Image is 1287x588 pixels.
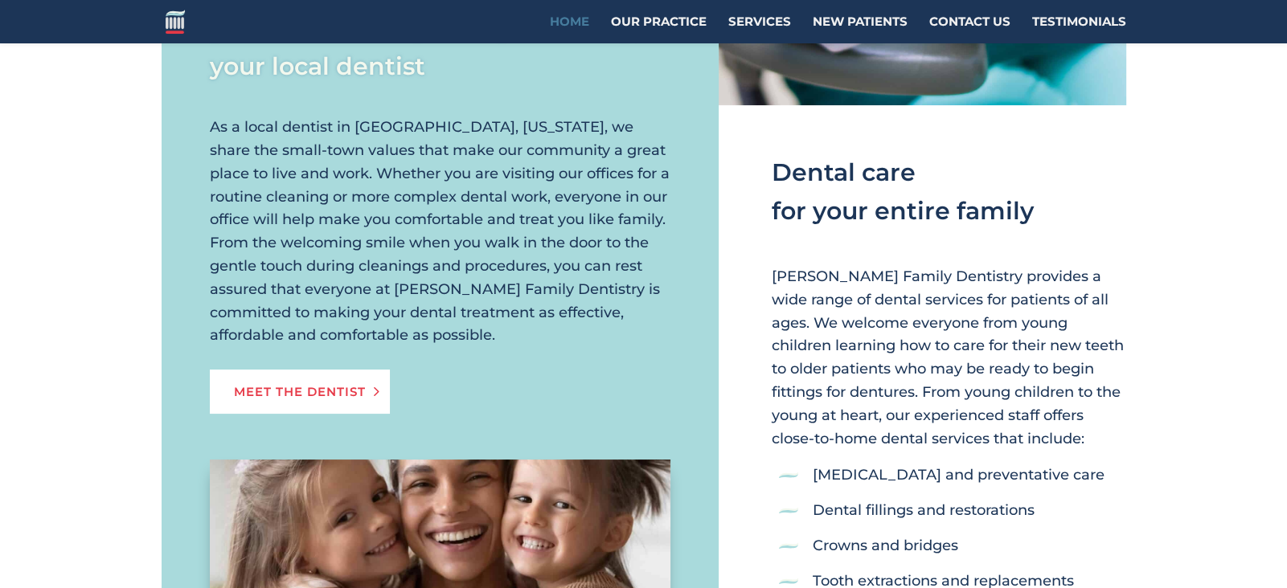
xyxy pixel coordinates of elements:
img: Aderman Family Dentistry [166,10,185,33]
h2: Dental care for your entire family [772,153,1125,239]
a: Testimonials [1032,16,1126,43]
a: Meet the Dentist [210,370,390,414]
a: Our Practice [611,16,707,43]
p: As a local dentist in [GEOGRAPHIC_DATA], [US_STATE], we share the small-town values that make our... [210,116,671,347]
li: Crowns and bridges [779,535,1125,570]
li: [MEDICAL_DATA] and preventative care [779,464,1125,500]
a: Services [728,16,791,43]
li: Dental fillings and restorations [779,500,1125,535]
a: Home [550,16,589,43]
p: [PERSON_NAME] Family Dentistry provides a wide range of dental services for patients of all ages.... [772,265,1125,450]
a: New Patients [813,16,908,43]
a: Contact Us [929,16,1010,43]
h2: [PERSON_NAME] Family Dentistry, your local dentist [210,9,671,94]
